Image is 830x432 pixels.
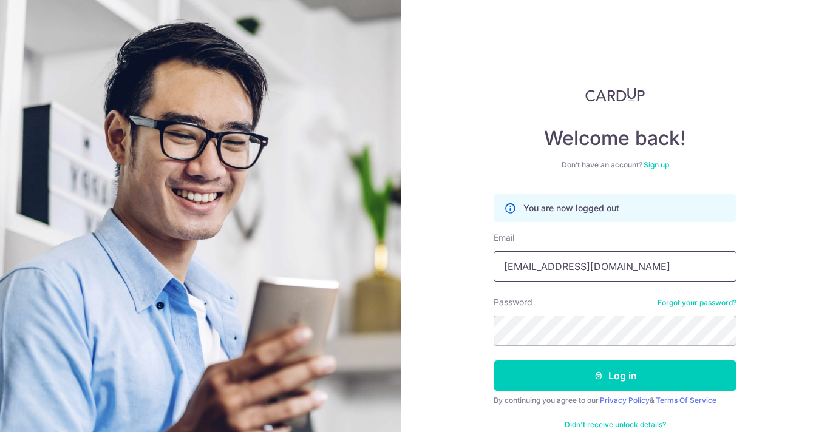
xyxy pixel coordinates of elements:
img: CardUp Logo [585,87,645,102]
input: Enter your Email [494,251,736,282]
p: You are now logged out [523,202,619,214]
label: Password [494,296,532,308]
div: By continuing you agree to our & [494,396,736,405]
a: Privacy Policy [600,396,650,405]
button: Log in [494,360,736,391]
div: Don’t have an account? [494,160,736,170]
a: Terms Of Service [656,396,716,405]
a: Sign up [644,160,669,169]
a: Forgot your password? [658,298,736,308]
label: Email [494,232,514,244]
h4: Welcome back! [494,126,736,150]
a: Didn't receive unlock details? [565,420,666,430]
